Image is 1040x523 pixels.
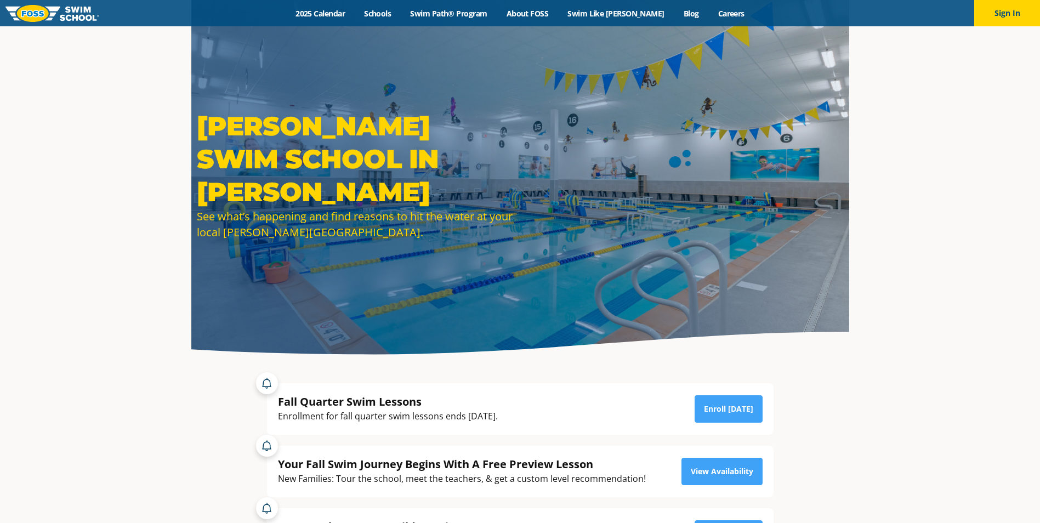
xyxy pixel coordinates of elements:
div: Enrollment for fall quarter swim lessons ends [DATE]. [278,409,498,424]
div: See what’s happening and find reasons to hit the water at your local [PERSON_NAME][GEOGRAPHIC_DATA]. [197,208,515,240]
a: Careers [708,8,754,19]
div: Fall Quarter Swim Lessons [278,394,498,409]
a: Blog [674,8,708,19]
a: About FOSS [497,8,558,19]
a: 2025 Calendar [286,8,355,19]
a: Swim Path® Program [401,8,497,19]
div: Your Fall Swim Journey Begins With A Free Preview Lesson [278,457,646,471]
a: Swim Like [PERSON_NAME] [558,8,674,19]
a: View Availability [681,458,763,485]
a: Enroll [DATE] [695,395,763,423]
img: FOSS Swim School Logo [5,5,99,22]
h1: [PERSON_NAME] Swim School in [PERSON_NAME] [197,110,515,208]
div: New Families: Tour the school, meet the teachers, & get a custom level recommendation! [278,471,646,486]
a: Schools [355,8,401,19]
